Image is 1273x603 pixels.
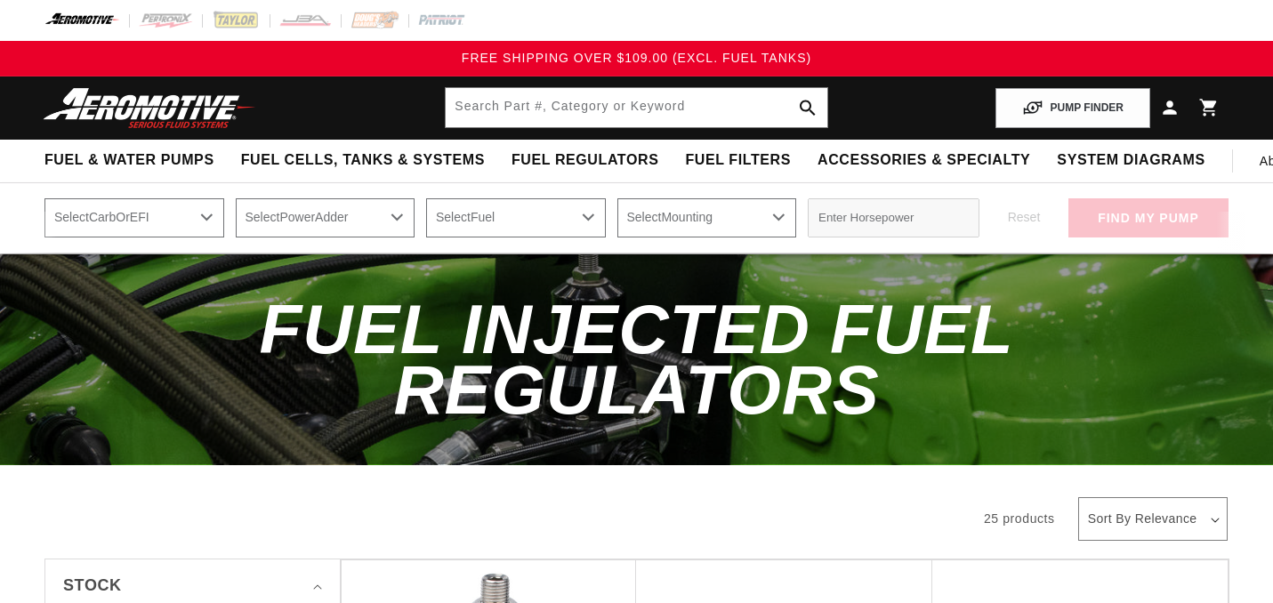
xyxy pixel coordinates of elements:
[818,151,1030,170] span: Accessories & Specialty
[63,573,122,599] span: Stock
[462,51,811,65] span: FREE SHIPPING OVER $109.00 (EXCL. FUEL TANKS)
[228,140,498,181] summary: Fuel Cells, Tanks & Systems
[44,151,214,170] span: Fuel & Water Pumps
[788,88,827,127] button: search button
[38,87,261,129] img: Aeromotive
[236,198,415,237] select: PowerAdder
[617,198,797,237] select: Mounting
[672,140,804,181] summary: Fuel Filters
[512,151,658,170] span: Fuel Regulators
[498,140,672,181] summary: Fuel Regulators
[1057,151,1205,170] span: System Diagrams
[1043,140,1218,181] summary: System Diagrams
[446,88,826,127] input: Search by Part Number, Category or Keyword
[685,151,791,170] span: Fuel Filters
[804,140,1043,181] summary: Accessories & Specialty
[241,151,485,170] span: Fuel Cells, Tanks & Systems
[995,88,1150,128] button: PUMP FINDER
[260,290,1014,429] span: Fuel Injected Fuel Regulators
[984,511,1055,526] span: 25 products
[44,198,224,237] select: CarbOrEFI
[426,198,606,237] select: Fuel
[808,198,979,237] input: Enter Horsepower
[31,140,228,181] summary: Fuel & Water Pumps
